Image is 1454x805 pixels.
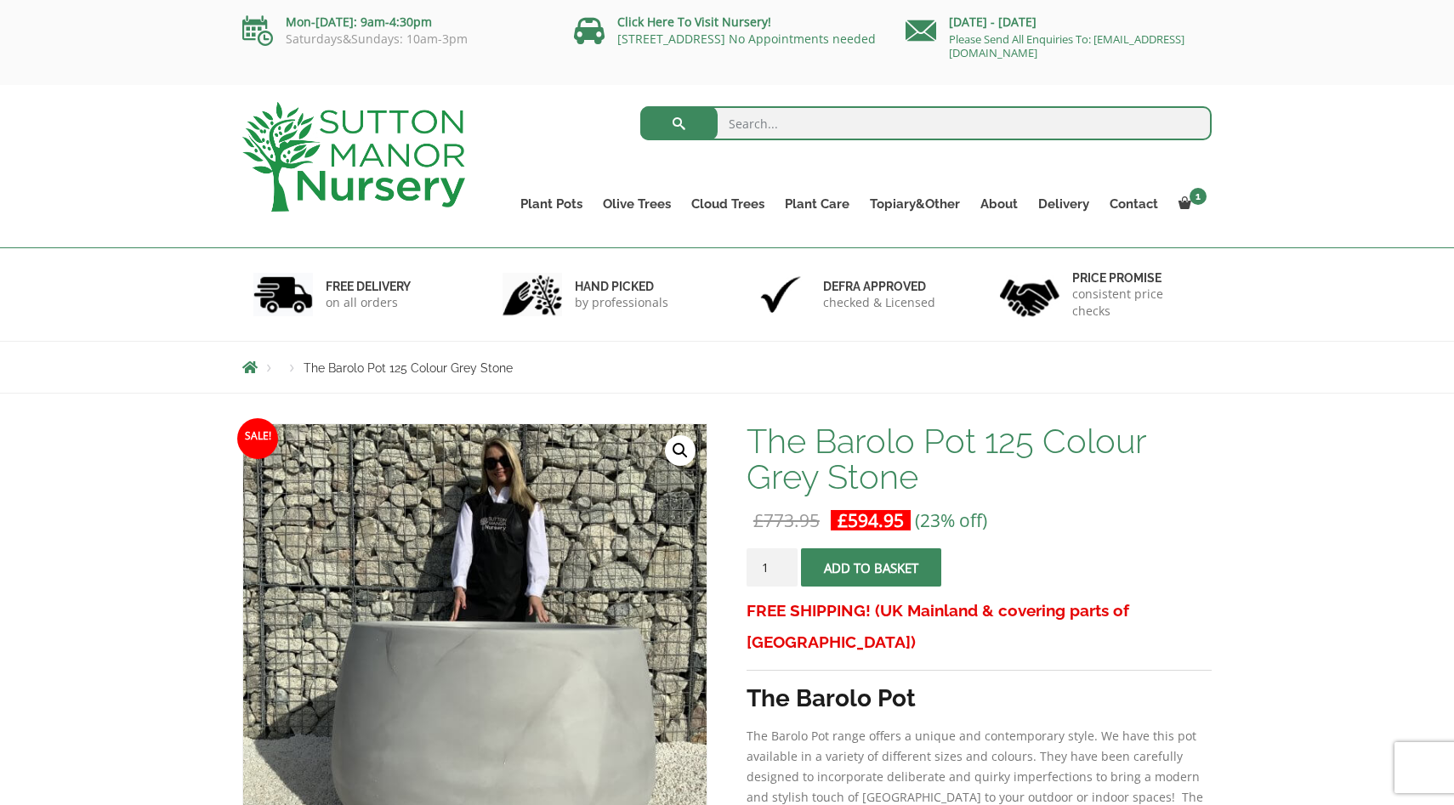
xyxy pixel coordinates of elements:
img: 1.jpg [253,273,313,316]
nav: Breadcrumbs [242,360,1212,374]
a: 1 [1168,192,1212,216]
a: Topiary&Other [860,192,970,216]
h6: Price promise [1072,270,1201,286]
bdi: 773.95 [753,508,820,532]
a: Contact [1099,192,1168,216]
a: Plant Pots [510,192,593,216]
strong: The Barolo Pot [747,684,916,712]
span: (23% off) [915,508,987,532]
img: logo [242,102,465,212]
p: Mon-[DATE]: 9am-4:30pm [242,12,548,32]
a: Please Send All Enquiries To: [EMAIL_ADDRESS][DOMAIN_NAME] [949,31,1184,60]
a: [STREET_ADDRESS] No Appointments needed [617,31,876,47]
h6: Defra approved [823,279,935,294]
a: View full-screen image gallery [665,435,696,466]
h6: FREE DELIVERY [326,279,411,294]
span: £ [753,508,764,532]
p: checked & Licensed [823,294,935,311]
span: Sale! [237,418,278,459]
p: by professionals [575,294,668,311]
h6: hand picked [575,279,668,294]
p: [DATE] - [DATE] [906,12,1212,32]
p: consistent price checks [1072,286,1201,320]
a: Cloud Trees [681,192,775,216]
input: Search... [640,106,1213,140]
span: £ [838,508,848,532]
a: Click Here To Visit Nursery! [617,14,771,30]
h1: The Barolo Pot 125 Colour Grey Stone [747,423,1212,495]
span: The Barolo Pot 125 Colour Grey Stone [304,361,513,375]
img: 3.jpg [751,273,810,316]
input: Product quantity [747,548,798,587]
a: About [970,192,1028,216]
p: Saturdays&Sundays: 10am-3pm [242,32,548,46]
img: 4.jpg [1000,269,1059,320]
a: Olive Trees [593,192,681,216]
bdi: 594.95 [838,508,904,532]
span: 1 [1190,188,1207,205]
h3: FREE SHIPPING! (UK Mainland & covering parts of [GEOGRAPHIC_DATA]) [747,595,1212,658]
a: Delivery [1028,192,1099,216]
p: on all orders [326,294,411,311]
a: Plant Care [775,192,860,216]
button: Add to basket [801,548,941,587]
img: 2.jpg [503,273,562,316]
